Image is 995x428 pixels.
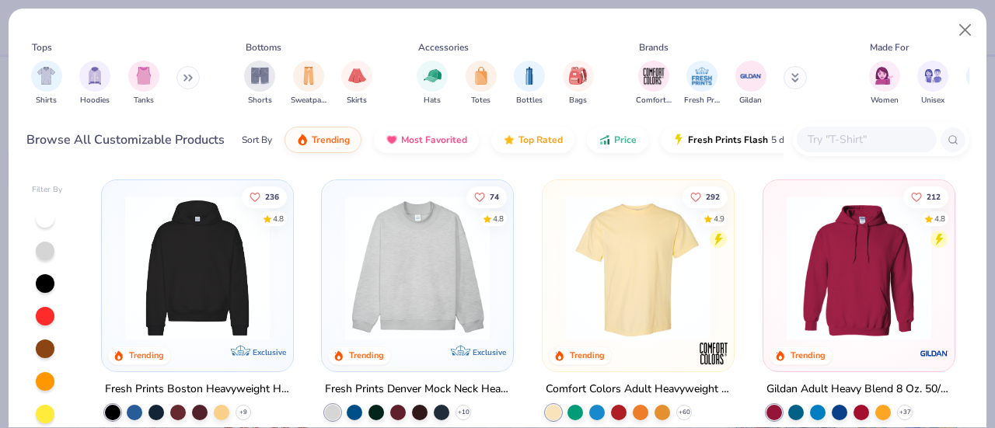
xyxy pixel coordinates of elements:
[86,67,103,85] img: Hoodies Image
[285,127,361,153] button: Trending
[418,40,469,54] div: Accessories
[917,61,948,106] div: filter for Unisex
[870,40,909,54] div: Made For
[273,213,284,224] div: 4.8
[300,67,317,85] img: Sweatpants Image
[934,213,945,224] div: 4.8
[569,95,587,106] span: Bags
[569,67,586,85] img: Bags Image
[466,61,497,106] div: filter for Totes
[875,67,893,85] img: Women Image
[417,61,448,106] div: filter for Hats
[401,134,467,146] span: Most Favorited
[424,95,441,106] span: Hats
[325,380,510,399] div: Fresh Prints Denver Mock Neck Heavyweight Sweatshirt
[105,380,290,399] div: Fresh Prints Boston Heavyweight Hoodie
[291,95,326,106] span: Sweatpants
[32,40,52,54] div: Tops
[563,61,594,106] button: filter button
[661,127,840,153] button: Fresh Prints Flash5 day delivery
[642,64,665,88] img: Comfort Colors Image
[514,61,545,106] div: filter for Bottles
[128,61,159,106] div: filter for Tanks
[128,61,159,106] button: filter button
[117,196,278,340] img: 91acfc32-fd48-4d6b-bdad-a4c1a30ac3fc
[688,134,768,146] span: Fresh Prints Flash
[683,186,728,207] button: Like
[242,133,272,147] div: Sort By
[735,61,766,106] div: filter for Gildan
[899,408,910,417] span: + 37
[337,196,497,340] img: f5d85501-0dbb-4ee4-b115-c08fa3845d83
[79,61,110,106] div: filter for Hoodies
[927,193,941,200] span: 212
[806,130,926,148] input: Try "T-Shirt"
[79,61,110,106] button: filter button
[248,95,272,106] span: Shorts
[706,193,720,200] span: 292
[244,61,275,106] div: filter for Shorts
[766,380,951,399] div: Gildan Adult Heavy Blend 8 Oz. 50/50 Hooded Sweatshirt
[424,67,442,85] img: Hats Image
[296,134,309,146] img: trending.gif
[558,196,718,340] img: 029b8af0-80e6-406f-9fdc-fdf898547912
[739,95,762,106] span: Gildan
[614,134,637,146] span: Price
[37,67,55,85] img: Shirts Image
[341,61,372,106] div: filter for Skirts
[636,61,672,106] div: filter for Comfort Colors
[516,95,543,106] span: Bottles
[135,67,152,85] img: Tanks Image
[26,130,225,149] div: Browse All Customizable Products
[639,40,669,54] div: Brands
[80,95,110,106] span: Hoodies
[36,95,57,106] span: Shirts
[491,193,500,200] span: 74
[514,61,545,106] button: filter button
[32,184,63,196] div: Filter By
[521,67,538,85] img: Bottles Image
[739,64,763,88] img: Gildan Image
[291,61,326,106] div: filter for Sweatpants
[924,67,942,85] img: Unisex Image
[636,61,672,106] button: filter button
[921,95,944,106] span: Unisex
[471,95,491,106] span: Totes
[919,338,950,369] img: Gildan logo
[636,95,672,106] span: Comfort Colors
[473,67,490,85] img: Totes Image
[239,408,247,417] span: + 9
[134,95,154,106] span: Tanks
[779,196,939,340] img: 01756b78-01f6-4cc6-8d8a-3c30c1a0c8ac
[684,95,720,106] span: Fresh Prints
[698,338,729,369] img: Comfort Colors logo
[684,61,720,106] div: filter for Fresh Prints
[467,186,508,207] button: Like
[917,61,948,106] button: filter button
[503,134,515,146] img: TopRated.gif
[386,134,398,146] img: most_fav.gif
[690,64,714,88] img: Fresh Prints Image
[348,67,366,85] img: Skirts Image
[587,127,648,153] button: Price
[252,347,285,357] span: Exclusive
[473,347,506,357] span: Exclusive
[341,61,372,106] button: filter button
[31,61,62,106] button: filter button
[771,131,829,149] span: 5 day delivery
[491,127,574,153] button: Top Rated
[265,193,279,200] span: 236
[277,196,437,340] img: d4a37e75-5f2b-4aef-9a6e-23330c63bbc0
[291,61,326,106] button: filter button
[871,95,899,106] span: Women
[251,67,269,85] img: Shorts Image
[951,16,980,45] button: Close
[903,186,948,207] button: Like
[735,61,766,106] button: filter button
[246,40,281,54] div: Bottoms
[672,134,685,146] img: flash.gif
[546,380,731,399] div: Comfort Colors Adult Heavyweight T-Shirt
[242,186,287,207] button: Like
[466,61,497,106] button: filter button
[31,61,62,106] div: filter for Shirts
